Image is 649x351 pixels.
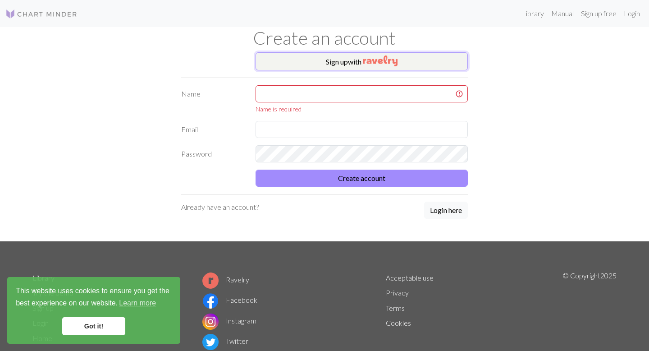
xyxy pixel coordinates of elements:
[386,288,409,297] a: Privacy
[202,275,249,284] a: Ravelry
[256,170,468,187] button: Create account
[386,273,434,282] a: Acceptable use
[202,296,257,304] a: Facebook
[16,286,172,310] span: This website uses cookies to ensure you get the best experience on our website.
[32,273,55,282] a: Library
[386,319,411,327] a: Cookies
[202,272,219,289] img: Ravelry logo
[27,27,622,49] h1: Create an account
[620,5,644,23] a: Login
[62,317,125,335] a: dismiss cookie message
[176,121,250,138] label: Email
[256,52,468,70] button: Sign upwith
[181,202,259,212] p: Already have an account?
[176,85,250,114] label: Name
[363,55,398,66] img: Ravelry
[202,314,219,330] img: Instagram logo
[202,334,219,350] img: Twitter logo
[202,316,256,325] a: Instagram
[424,202,468,220] a: Login here
[202,337,248,345] a: Twitter
[256,104,468,114] div: Name is required
[548,5,577,23] a: Manual
[386,304,405,312] a: Terms
[518,5,548,23] a: Library
[202,293,219,309] img: Facebook logo
[176,145,250,162] label: Password
[7,277,180,344] div: cookieconsent
[5,9,78,19] img: Logo
[577,5,620,23] a: Sign up free
[424,202,468,219] button: Login here
[118,296,157,310] a: learn more about cookies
